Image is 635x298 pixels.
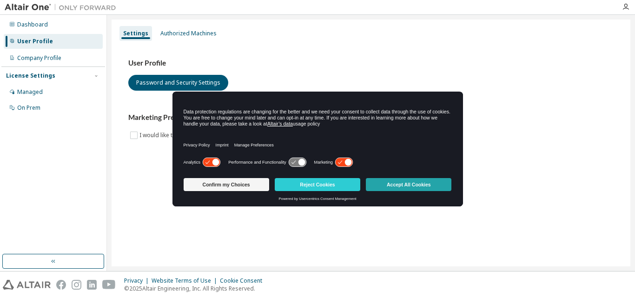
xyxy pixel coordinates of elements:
label: I would like to receive marketing emails from Altair [139,130,276,141]
div: License Settings [6,72,55,79]
h3: User Profile [128,59,614,68]
img: altair_logo.svg [3,280,51,290]
img: facebook.svg [56,280,66,290]
img: instagram.svg [72,280,81,290]
div: Cookie Consent [220,277,268,285]
div: Privacy [124,277,152,285]
button: Password and Security Settings [128,75,228,91]
img: Altair One [5,3,121,12]
div: Authorized Machines [160,30,217,37]
img: linkedin.svg [87,280,97,290]
div: Managed [17,88,43,96]
div: Settings [123,30,148,37]
div: Dashboard [17,21,48,28]
div: User Profile [17,38,53,45]
div: Website Terms of Use [152,277,220,285]
h3: Marketing Preferences [128,113,614,122]
div: On Prem [17,104,40,112]
p: © 2025 Altair Engineering, Inc. All Rights Reserved. [124,285,268,292]
img: youtube.svg [102,280,116,290]
div: Company Profile [17,54,61,62]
